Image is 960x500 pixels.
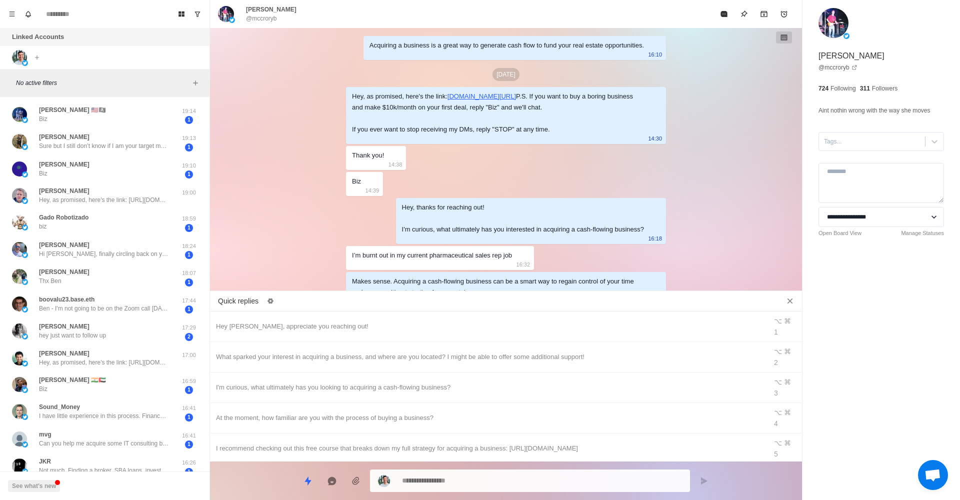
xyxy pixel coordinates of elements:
p: 18:07 [176,269,201,277]
img: picture [12,161,27,176]
p: 17:00 [176,351,201,359]
p: Biz [39,384,47,393]
p: mvg [39,430,51,439]
div: Hey, as promised, here's the link: P.S. If you want to buy a boring business and make $10k/month ... [352,91,644,135]
span: 1 [185,413,193,421]
img: picture [12,323,27,338]
span: 1 [185,278,193,286]
button: Menu [4,6,20,22]
p: 16:18 [648,233,662,244]
p: Sure but I still don’t know if I am your target market… I am looking for someone to help me find ... [39,141,169,150]
p: Gado Robotizado [39,213,88,222]
div: ⌥ ⌘ 4 [774,407,796,429]
p: Following [830,84,856,93]
p: Biz [39,114,47,123]
p: 14:30 [648,133,662,144]
p: Hi [PERSON_NAME], finally circling back on your question. Biggest thing I’d say is buying a busin... [39,249,169,258]
img: picture [22,441,28,447]
p: 14:39 [365,185,379,196]
p: Sound_Money [39,402,80,411]
span: 1 [185,440,193,448]
p: [PERSON_NAME] [39,267,89,276]
img: picture [22,468,28,474]
button: Add media [346,471,366,491]
p: Followers [872,84,897,93]
img: picture [22,279,28,285]
div: What sparked your interest in acquiring a business, and where are you located? I might be able to... [216,351,761,362]
button: Notifications [20,6,36,22]
img: picture [12,377,27,392]
img: picture [22,360,28,366]
p: [PERSON_NAME] [39,322,89,331]
img: picture [12,134,27,149]
p: 19:14 [176,107,201,115]
button: Edit quick replies [262,293,278,309]
div: I’m burnt out in my current pharmaceutical sales rep job [352,250,512,261]
p: Not much. Finding a broker, SBA loans, investors. [PERSON_NAME] recommended [PERSON_NAME]’s work. [39,466,169,475]
div: Hey, thanks for reaching out! I'm curious, what ultimately has you interested in acquiring a cash... [402,202,644,235]
p: Biz [39,169,47,178]
div: Open chat [918,460,948,490]
p: [PERSON_NAME] [818,50,884,62]
img: picture [12,458,27,473]
span: 1 [185,143,193,151]
button: Close quick replies [782,293,798,309]
img: picture [22,171,28,177]
p: I have little experience in this process. Finance, yes, financing and purchasing a business, no. [39,411,169,420]
img: picture [818,8,848,38]
button: Mark as read [714,4,734,24]
p: 16:41 [176,431,201,440]
p: Aint nothin wrong with the way she moves [818,105,930,116]
img: picture [12,431,27,446]
img: picture [22,306,28,312]
span: 2 [185,333,193,341]
p: 19:10 [176,161,201,170]
span: 1 [185,251,193,259]
p: 17:44 [176,296,201,305]
span: 1 [185,116,193,124]
img: picture [22,198,28,204]
p: 311 [860,84,870,93]
img: picture [12,269,27,284]
img: picture [22,144,28,150]
div: Makes sense. Acquiring a cash-flowing business can be a smart way to regain control of your time ... [352,276,644,298]
p: JKR [39,457,51,466]
p: Ben - I'm not going to be on the Zoom call [DATE]. I've thought about it and changed my mind abou... [39,304,169,313]
span: 1 [185,386,193,394]
p: Hey, as promised, here's the link: [URL][DOMAIN_NAME] P.S. If you want to buy a boring business a... [39,195,169,204]
p: Quick replies [218,296,258,306]
span: 1 [185,224,193,232]
p: 18:59 [176,214,201,223]
div: ⌥ ⌘ 5 [774,437,796,459]
p: 16:41 [176,404,201,412]
div: Acquiring a business is a great way to generate cash flow to fund your real estate opportunities. [369,40,644,51]
button: Show unread conversations [189,6,205,22]
p: 16:10 [648,49,662,60]
p: Thx Ben [39,276,61,285]
p: 18:24 [176,242,201,250]
div: ⌥ ⌘ 1 [774,315,796,337]
div: Thank you! [352,150,384,161]
p: [PERSON_NAME] [246,5,296,14]
p: 19:00 [176,188,201,197]
p: hey just want to follow up [39,331,106,340]
p: 17:29 [176,323,201,332]
span: 1 [185,305,193,313]
img: picture [12,50,27,65]
p: 14:38 [388,159,402,170]
img: picture [12,107,27,122]
a: @mccroryb [818,63,857,72]
p: 16:32 [516,259,530,270]
p: Linked Accounts [12,32,64,42]
img: picture [22,224,28,230]
p: [PERSON_NAME] [39,349,89,358]
img: picture [12,242,27,257]
img: picture [22,387,28,393]
img: picture [12,350,27,365]
button: Pin [734,4,754,24]
span: 1 [185,468,193,476]
div: At the moment, how familiar are you with the process of buying a business? [216,412,761,423]
p: [DATE] [492,68,519,81]
p: biz [39,222,46,231]
img: picture [378,475,390,487]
